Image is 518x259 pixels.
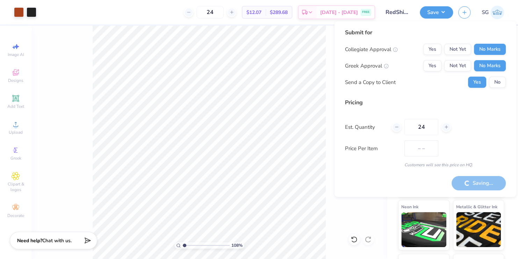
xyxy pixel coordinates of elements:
[9,129,23,135] span: Upload
[8,52,24,57] span: Image AI
[345,78,396,86] div: Send a Copy to Client
[7,104,24,109] span: Add Text
[345,98,506,107] div: Pricing
[345,62,389,70] div: Greek Approval
[456,212,501,247] img: Metallic & Glitter Ink
[246,9,261,16] span: $12.07
[8,78,23,83] span: Designs
[42,237,72,244] span: Chat with us.
[482,8,489,16] span: SG
[456,203,497,210] span: Metallic & Glitter Ink
[401,203,418,210] span: Neon Ink
[420,6,453,19] button: Save
[423,60,441,71] button: Yes
[231,242,243,248] span: 108 %
[17,237,42,244] strong: Need help?
[345,28,506,37] div: Submit for
[474,60,506,71] button: No Marks
[482,6,504,19] a: SG
[362,10,369,15] span: FREE
[489,77,506,88] button: No
[320,9,358,16] span: [DATE] - [DATE]
[3,181,28,192] span: Clipart & logos
[474,44,506,55] button: No Marks
[7,213,24,218] span: Decorate
[345,45,398,54] div: Collegiate Approval
[444,44,471,55] button: Not Yet
[270,9,288,16] span: $289.68
[423,44,441,55] button: Yes
[490,6,504,19] img: Stevani Grosso
[345,123,387,131] label: Est. Quantity
[345,145,399,153] label: Price Per Item
[468,77,486,88] button: Yes
[380,5,415,19] input: Untitled Design
[10,155,21,161] span: Greek
[196,6,224,19] input: – –
[401,212,446,247] img: Neon Ink
[444,60,471,71] button: Not Yet
[345,162,506,168] div: Customers will see this price on HQ.
[404,119,438,135] input: – –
